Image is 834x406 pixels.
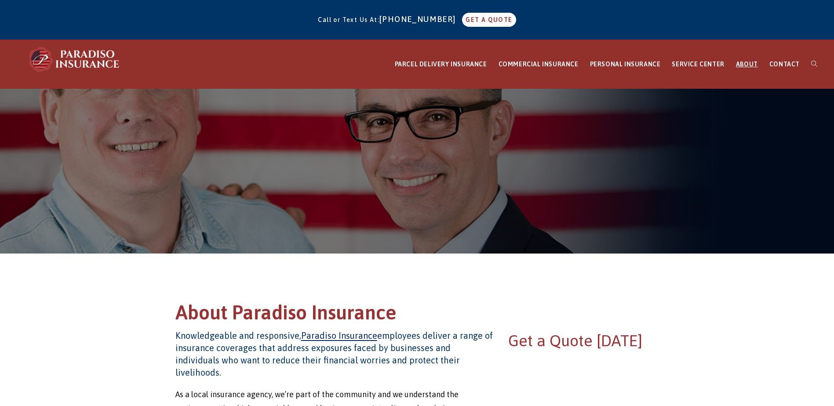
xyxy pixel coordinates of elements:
[590,61,661,68] span: PERSONAL INSURANCE
[462,13,516,27] a: GET A QUOTE
[736,61,758,68] span: ABOUT
[672,61,724,68] span: SERVICE CENTER
[769,61,800,68] span: CONTACT
[395,61,487,68] span: PARCEL DELIVERY INSURANCE
[584,40,666,89] a: PERSONAL INSURANCE
[493,40,584,89] a: COMMERCIAL INSURANCE
[379,14,460,24] a: [PHONE_NUMBER]
[730,40,764,89] a: ABOUT
[26,46,123,72] img: Paradiso Insurance
[499,61,579,68] span: COMMERCIAL INSURANCE
[389,40,493,89] a: PARCEL DELIVERY INSURANCE
[175,330,493,379] h4: Knowledgeable and responsive, employees deliver a range of insurance coverages that address expos...
[175,300,659,330] h1: About Paradiso Insurance
[666,40,730,89] a: SERVICE CENTER
[318,16,379,23] span: Call or Text Us At:
[508,330,659,352] h2: Get a Quote [DATE]
[301,330,377,341] a: Paradiso Insurance
[764,40,805,89] a: CONTACT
